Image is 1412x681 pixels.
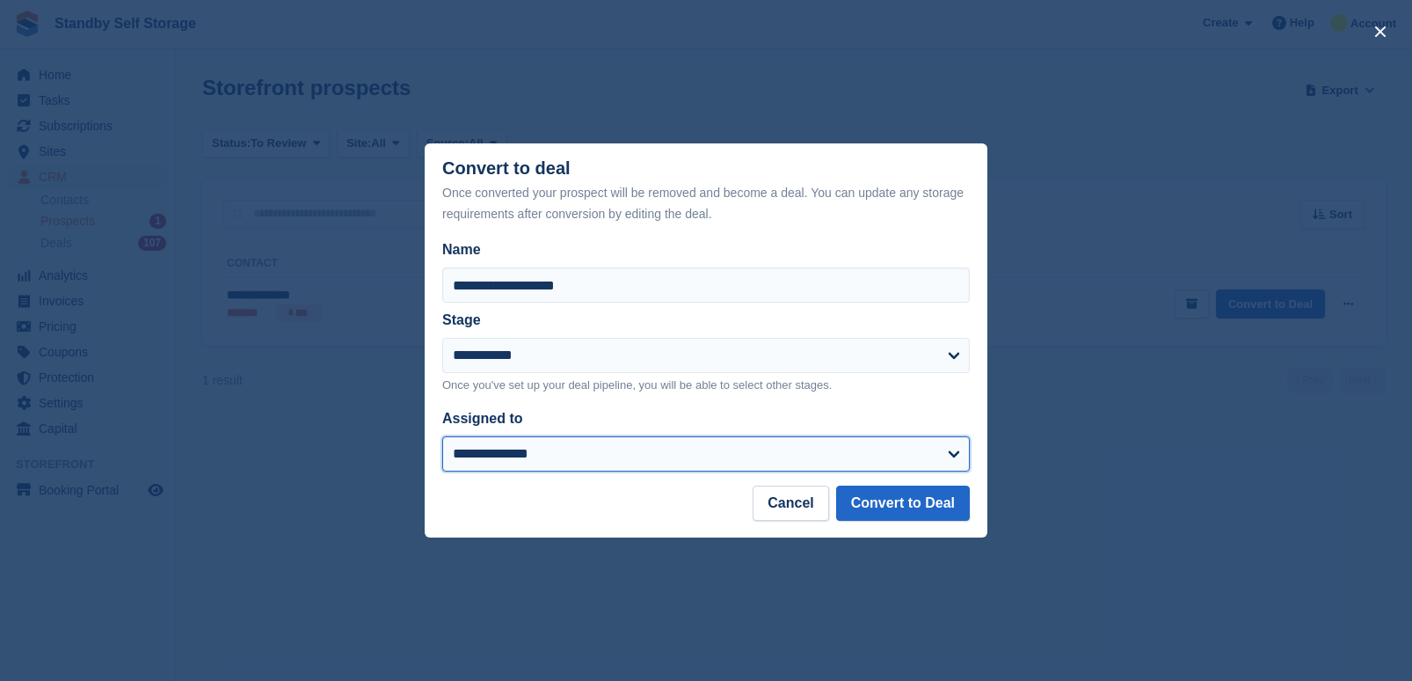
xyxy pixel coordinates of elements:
button: Cancel [753,486,828,521]
div: Once converted your prospect will be removed and become a deal. You can update any storage requir... [442,182,970,224]
label: Assigned to [442,411,523,426]
label: Name [442,239,970,260]
button: close [1366,18,1394,46]
p: Once you've set up your deal pipeline, you will be able to select other stages. [442,377,970,394]
button: Convert to Deal [836,486,970,521]
label: Stage [442,312,481,327]
div: Convert to deal [442,158,970,224]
